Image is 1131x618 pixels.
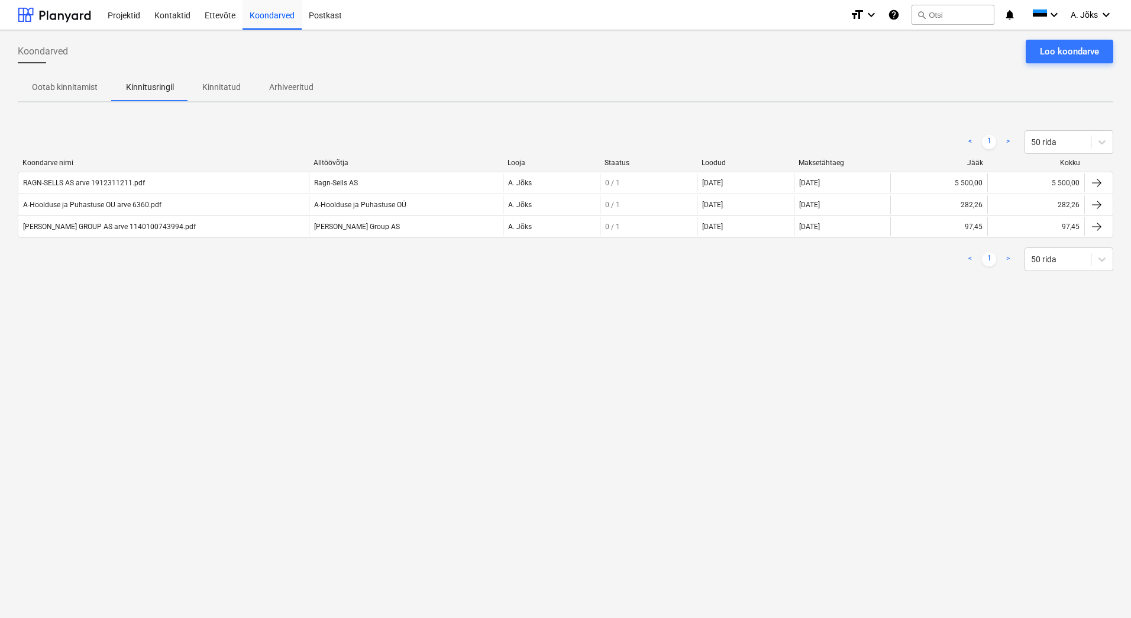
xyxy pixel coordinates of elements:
[309,217,503,236] div: [PERSON_NAME] Group AS
[18,44,68,59] span: Koondarved
[1099,8,1113,22] i: keyboard_arrow_down
[1040,44,1099,59] div: Loo koondarve
[864,8,878,22] i: keyboard_arrow_down
[503,173,600,192] div: A. Jõks
[314,159,498,167] div: Alltöövõtja
[22,159,304,167] div: Koondarve nimi
[1058,201,1080,209] div: 282,26
[982,252,996,266] a: Page 1 is your current page
[1072,561,1131,618] iframe: Chat Widget
[794,195,891,214] div: [DATE]
[955,179,983,187] div: 5 500,00
[850,8,864,22] i: format_size
[799,159,886,167] div: Maksetähtaeg
[702,179,723,187] div: [DATE]
[23,223,196,231] div: [PERSON_NAME] GROUP AS arve 1140100743994.pdf
[702,159,789,167] div: Loodud
[605,201,620,209] span: 0 / 1
[23,179,145,187] div: RAGN-SELLS AS arve 1912311211.pdf
[605,223,620,231] span: 0 / 1
[1071,10,1098,20] span: A. Jõks
[605,159,692,167] div: Staatus
[32,81,98,94] p: Ootab kinnitamist
[126,81,174,94] p: Kinnitusringil
[23,201,161,209] div: A-Hoolduse ja Puhastuse OU arve 6360.pdf
[503,195,600,214] div: A. Jõks
[961,201,983,209] div: 282,26
[309,195,503,214] div: A-Hoolduse ja Puhastuse OÜ
[702,223,723,231] div: [DATE]
[309,173,503,192] div: Ragn-Sells AS
[912,5,994,25] button: Otsi
[794,217,891,236] div: [DATE]
[1047,8,1061,22] i: keyboard_arrow_down
[896,159,983,167] div: Jääk
[1001,252,1015,266] a: Next page
[982,135,996,149] a: Page 1 is your current page
[1004,8,1016,22] i: notifications
[993,159,1080,167] div: Kokku
[1052,179,1080,187] div: 5 500,00
[508,159,595,167] div: Looja
[963,252,977,266] a: Previous page
[605,179,620,187] span: 0 / 1
[963,135,977,149] a: Previous page
[965,223,983,231] div: 97,45
[269,81,314,94] p: Arhiveeritud
[1026,40,1113,63] button: Loo koondarve
[202,81,241,94] p: Kinnitatud
[794,173,891,192] div: [DATE]
[1001,135,1015,149] a: Next page
[888,8,900,22] i: Abikeskus
[1062,223,1080,231] div: 97,45
[917,10,926,20] span: search
[702,201,723,209] div: [DATE]
[503,217,600,236] div: A. Jõks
